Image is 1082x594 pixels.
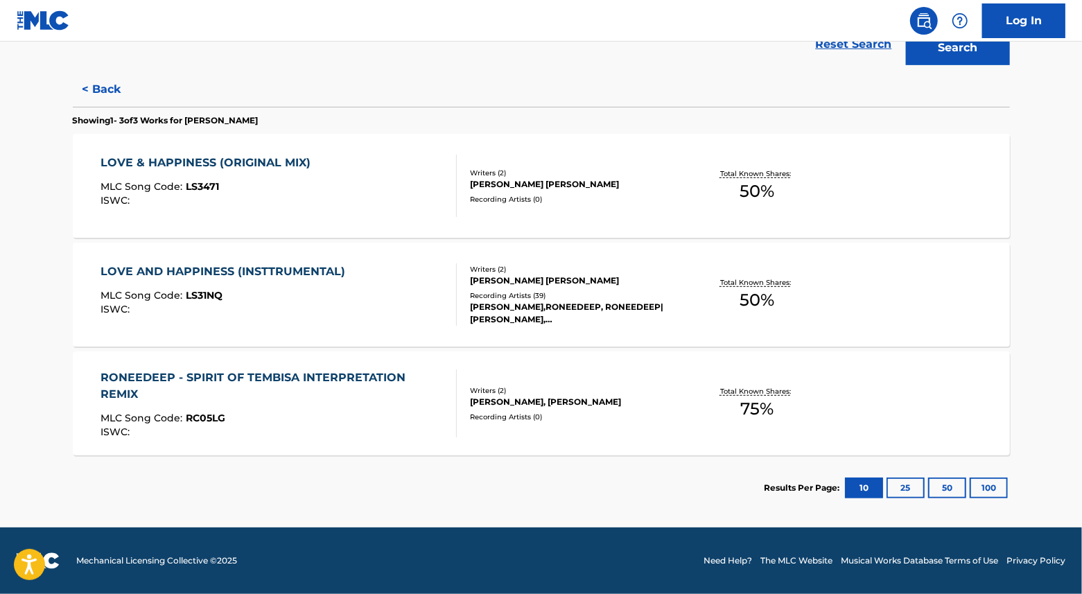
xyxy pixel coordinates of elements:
div: Help [946,7,974,35]
span: MLC Song Code : [101,289,186,302]
span: LS3471 [186,180,219,193]
span: ISWC : [101,194,133,207]
a: LOVE & HAPPINESS (ORIGINAL MIX)MLC Song Code:LS3471ISWC:Writers (2)[PERSON_NAME] [PERSON_NAME]Rec... [73,134,1010,238]
div: Recording Artists ( 0 ) [470,412,679,422]
img: search [916,12,932,29]
button: Search [906,30,1010,65]
div: [PERSON_NAME],RONEEDEEP, RONEEDEEP|[PERSON_NAME], [PERSON_NAME],RONEEDEEP, RONEEDEEP|[PERSON_NAME... [470,301,679,326]
button: 10 [845,478,883,498]
p: Showing 1 - 3 of 3 Works for [PERSON_NAME] [73,114,259,127]
a: Public Search [910,7,938,35]
a: The MLC Website [760,554,832,567]
button: 25 [887,478,925,498]
p: Results Per Page: [765,482,844,494]
span: MLC Song Code : [101,180,186,193]
div: [PERSON_NAME], [PERSON_NAME] [470,396,679,408]
img: logo [17,552,60,569]
a: RONEEDEEP - SPIRIT OF TEMBISA INTERPRETATION REMIXMLC Song Code:RC05LGISWC:Writers (2)[PERSON_NAM... [73,351,1010,455]
span: ISWC : [101,426,133,438]
a: Musical Works Database Terms of Use [841,554,998,567]
span: LS31NQ [186,289,222,302]
p: Total Known Shares: [720,386,794,396]
div: Recording Artists ( 39 ) [470,290,679,301]
div: [PERSON_NAME] [PERSON_NAME] [470,178,679,191]
a: LOVE AND HAPPINESS (INSTTRUMENTAL)MLC Song Code:LS31NQISWC:Writers (2)[PERSON_NAME] [PERSON_NAME]... [73,243,1010,347]
div: [PERSON_NAME] [PERSON_NAME] [470,274,679,287]
span: 50 % [740,179,774,204]
div: Writers ( 2 ) [470,385,679,396]
span: RC05LG [186,412,225,424]
p: Total Known Shares: [720,277,794,288]
a: Log In [982,3,1065,38]
button: 100 [970,478,1008,498]
span: MLC Song Code : [101,412,186,424]
span: Mechanical Licensing Collective © 2025 [76,554,237,567]
div: Writers ( 2 ) [470,168,679,178]
span: 75 % [740,396,774,421]
a: Need Help? [704,554,752,567]
div: RONEEDEEP - SPIRIT OF TEMBISA INTERPRETATION REMIX [101,369,445,403]
div: Writers ( 2 ) [470,264,679,274]
a: Reset Search [809,29,899,60]
p: Total Known Shares: [720,168,794,179]
img: help [952,12,968,29]
a: Privacy Policy [1006,554,1065,567]
span: 50 % [740,288,774,313]
div: LOVE & HAPPINESS (ORIGINAL MIX) [101,155,317,171]
img: MLC Logo [17,10,70,30]
div: LOVE AND HAPPINESS (INSTTRUMENTAL) [101,263,352,280]
button: 50 [928,478,966,498]
button: < Back [73,72,156,107]
span: ISWC : [101,303,133,315]
div: Recording Artists ( 0 ) [470,194,679,204]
